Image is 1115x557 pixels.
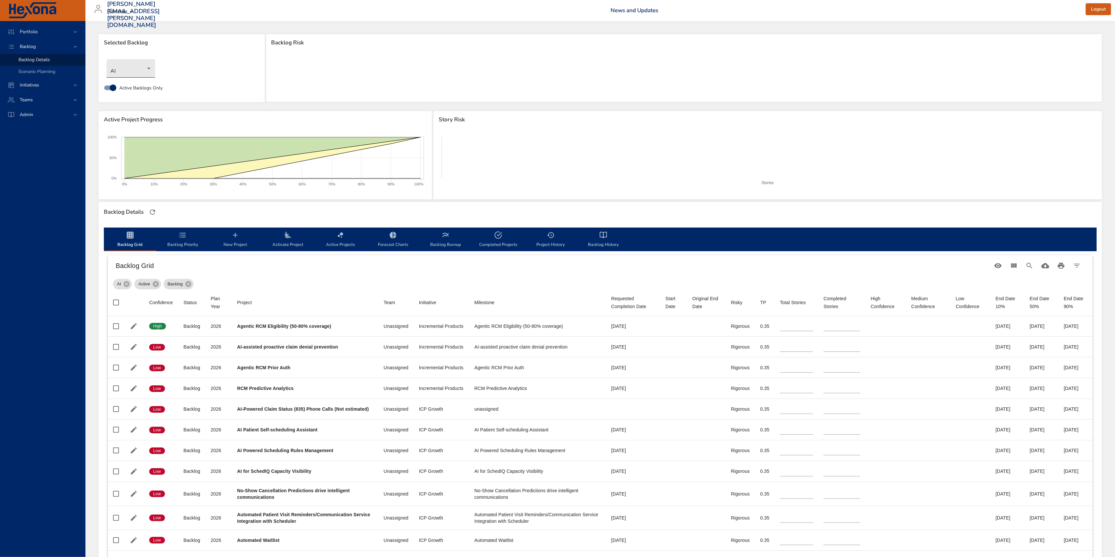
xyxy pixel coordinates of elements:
div: [DATE] [1030,515,1054,521]
text: 40% [239,182,246,186]
div: 2026 [211,537,226,544]
b: AI-Powered Claim Status (835) Phone Calls (Not estimated) [237,406,369,412]
button: Edit Project Details [129,467,139,476]
span: Selected Backlog [104,39,260,46]
div: Backlog [164,279,194,289]
text: 10% [151,182,158,186]
button: Edit Project Details [129,513,139,523]
div: [DATE] [1064,447,1087,454]
div: Plan Year [211,295,226,310]
div: [DATE] [1030,537,1054,544]
div: Unassigned [383,385,408,392]
span: Low [149,537,165,543]
div: Rigorous [731,385,750,392]
div: Team [383,299,395,306]
div: 2026 [211,491,226,497]
div: Rigorous [731,364,750,371]
div: 0.35 [760,515,770,521]
span: Backlog [164,281,187,287]
span: Initiatives [14,82,44,88]
span: Project [237,299,373,306]
button: Edit Project Details [129,321,139,331]
div: [DATE] [611,447,655,454]
div: 0.35 [760,426,770,433]
div: 2026 [211,364,226,371]
span: Original End Date [692,295,720,310]
div: [DATE] [611,515,655,521]
div: 0.35 [760,447,770,454]
div: Agentic RCM Eligibility (50-80% coverage) [475,323,601,329]
div: [DATE] [1030,364,1054,371]
span: Backlog History [581,231,626,249]
text: 50% [269,182,276,186]
div: [DATE] [996,406,1019,412]
div: Backlog [183,344,200,350]
div: Raintree [107,7,135,17]
span: Active [134,281,154,287]
b: AI for SchedIQ Capacity Visibility [237,469,312,474]
div: Confidence [149,299,173,306]
button: Search [1022,258,1037,274]
div: [DATE] [1064,426,1087,433]
span: Backlog Priority [160,231,205,249]
div: 2026 [211,344,226,350]
button: Filter Table [1069,258,1085,274]
div: 2026 [211,426,226,433]
div: Completed Stories [824,295,860,310]
div: [DATE] [611,323,655,329]
span: Requested Completion Date [611,295,655,310]
text: 80% [358,182,365,186]
div: [DATE] [996,447,1019,454]
span: Low [149,406,165,412]
div: No-Show Cancellation Predictions drive intelligent communications [475,487,601,500]
div: 0.35 [760,385,770,392]
div: Backlog [183,537,200,544]
div: [DATE] [1030,406,1054,412]
text: Stories [761,181,774,185]
div: 2026 [211,468,226,474]
div: Backlog [183,447,200,454]
div: 2026 [211,406,226,412]
div: 0.35 [760,491,770,497]
div: [DATE] [1064,344,1087,350]
div: [DATE] [1064,537,1087,544]
div: [DATE] [611,426,655,433]
span: Forecast Charts [371,231,415,249]
span: Activate Project [266,231,310,249]
div: [DATE] [1030,447,1054,454]
div: End Date 10% [996,295,1019,310]
button: Edit Project Details [129,489,139,499]
text: 20% [180,182,187,186]
div: Incremental Products [419,364,464,371]
b: AI Powered Scheduling Rules Management [237,448,334,453]
span: Low [149,515,165,521]
div: [DATE] [1030,468,1054,474]
div: Unassigned [383,406,408,412]
div: [DATE] [611,344,655,350]
div: Start Date [665,295,682,310]
span: Low [149,427,165,433]
div: [DATE] [1030,323,1054,329]
div: 0.35 [760,537,770,544]
span: Status [183,299,200,306]
text: 70% [328,182,336,186]
div: AI [106,59,155,78]
h6: Backlog Grid [116,260,990,271]
div: Sort [665,295,682,310]
div: Unassigned [383,491,408,497]
div: Rigorous [731,515,750,521]
div: Sort [237,299,252,306]
div: Sort [911,295,945,310]
div: Incremental Products [419,323,464,329]
div: [DATE] [1030,385,1054,392]
text: 0% [111,176,117,180]
div: [DATE] [611,364,655,371]
text: 100% [107,135,117,139]
text: 0% [122,182,127,186]
div: Backlog [183,515,200,521]
span: Active Backlogs Only [119,85,163,91]
div: Backlog [183,323,200,329]
b: Automated Patient Visit Reminders/Communication Service Integration with Scheduler [237,512,370,524]
div: Unassigned [383,537,408,544]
